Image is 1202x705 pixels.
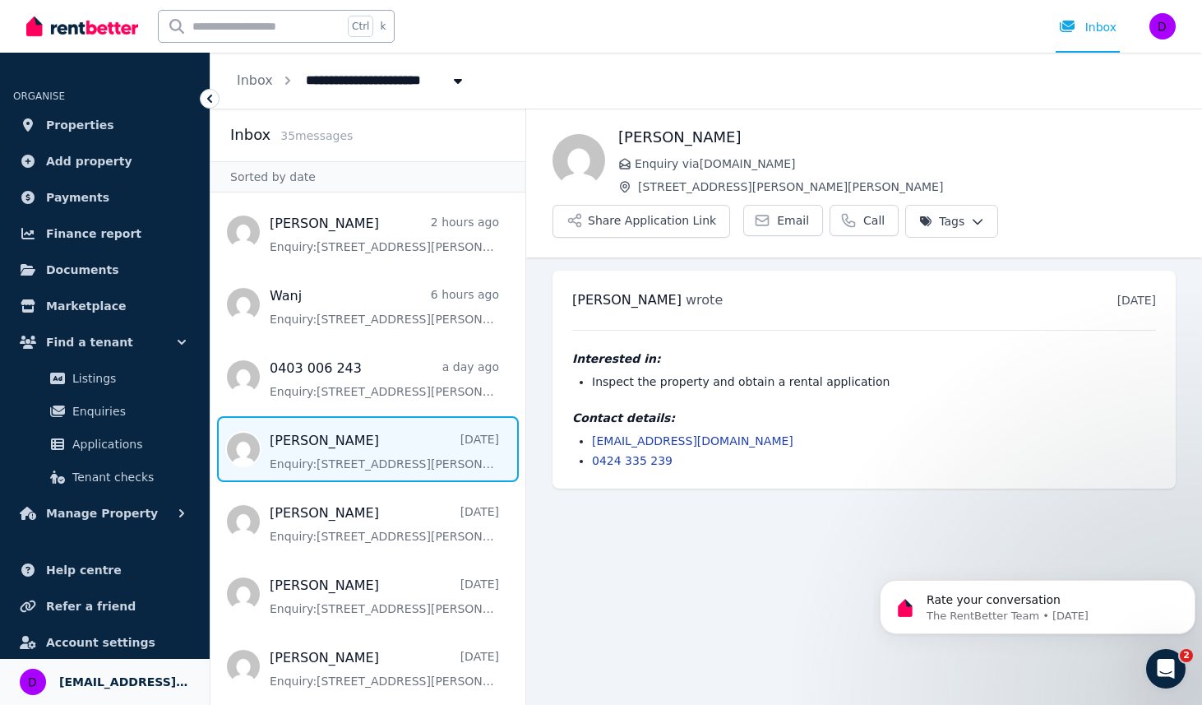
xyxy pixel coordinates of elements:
img: Jacinta [552,134,605,187]
span: Ctrl [348,16,373,37]
a: Properties [13,109,196,141]
span: Marketplace [46,296,126,316]
a: Finance report [13,217,196,250]
a: [PERSON_NAME][DATE]Enquiry:[STREET_ADDRESS][PERSON_NAME][PERSON_NAME]. [270,503,499,545]
img: RentBetter [26,14,138,39]
span: 35 message s [280,129,353,142]
span: 2 [1180,649,1193,662]
a: Listings [20,362,190,395]
span: Help centre [46,560,122,580]
a: [PERSON_NAME][DATE]Enquiry:[STREET_ADDRESS][PERSON_NAME][PERSON_NAME]. [270,648,499,689]
span: Tenant checks [72,467,183,487]
a: Email [743,205,823,236]
h4: Interested in: [572,350,1156,367]
span: Email [777,212,809,229]
span: [PERSON_NAME] [572,292,682,308]
a: Enquiries [20,395,190,428]
a: 0424 335 239 [592,454,673,467]
span: Call [863,212,885,229]
a: Documents [13,253,196,286]
a: Inbox [237,72,273,88]
a: Wanj6 hours agoEnquiry:[STREET_ADDRESS][PERSON_NAME][PERSON_NAME]. [270,286,499,327]
a: Applications [20,428,190,461]
span: Account settings [46,633,155,652]
span: Enquiry via [DOMAIN_NAME] [635,155,1176,172]
a: [PERSON_NAME][DATE]Enquiry:[STREET_ADDRESS][PERSON_NAME][PERSON_NAME]. [270,576,499,617]
a: Call [830,205,899,236]
a: Payments [13,181,196,214]
iframe: Intercom notifications message [873,545,1202,661]
span: Find a tenant [46,332,133,352]
li: Inspect the property and obtain a rental application [592,373,1156,390]
span: wrote [686,292,723,308]
span: Properties [46,115,114,135]
img: dhillonhomeswa@gmail.com [20,669,46,695]
a: [EMAIL_ADDRESS][DOMAIN_NAME] [592,434,793,448]
h2: Inbox [230,123,270,146]
span: Finance report [46,224,141,244]
a: Add property [13,145,196,178]
img: dhillonhomeswa@gmail.com [1149,13,1176,39]
a: Marketplace [13,290,196,322]
a: [PERSON_NAME][DATE]Enquiry:[STREET_ADDRESS][PERSON_NAME][PERSON_NAME]. [270,431,499,472]
span: [EMAIL_ADDRESS][DOMAIN_NAME] [59,672,190,692]
span: ORGANISE [13,90,65,102]
a: Refer a friend [13,590,196,623]
div: Inbox [1059,19,1116,35]
nav: Breadcrumb [210,53,492,109]
span: k [380,20,386,33]
span: [STREET_ADDRESS][PERSON_NAME][PERSON_NAME] [638,179,1176,195]
a: 0403 006 243a day agoEnquiry:[STREET_ADDRESS][PERSON_NAME][PERSON_NAME]. [270,359,499,400]
span: Documents [46,260,119,280]
button: Share Application Link [552,205,730,238]
time: [DATE] [1117,294,1156,307]
iframe: Intercom live chat [1146,649,1186,689]
button: Find a tenant [13,326,196,359]
button: Tags [905,205,998,238]
h1: [PERSON_NAME] [618,126,1176,149]
a: Tenant checks [20,461,190,494]
a: Account settings [13,626,196,659]
span: Refer a friend [46,596,136,616]
span: Applications [72,434,183,454]
a: Help centre [13,554,196,587]
a: [PERSON_NAME]2 hours agoEnquiry:[STREET_ADDRESS][PERSON_NAME][PERSON_NAME]. [270,214,499,255]
span: Manage Property [46,503,158,523]
h4: Contact details: [572,410,1156,426]
span: Tags [919,213,964,230]
span: Payments [46,188,109,207]
span: Add property [46,151,132,171]
button: Manage Property [13,497,196,530]
span: Enquiries [72,401,183,421]
div: Sorted by date [210,161,525,192]
span: Listings [72,369,183,388]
